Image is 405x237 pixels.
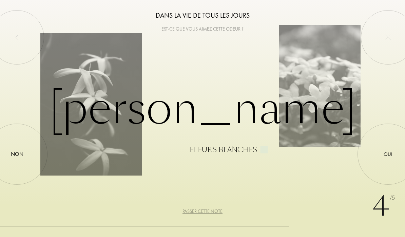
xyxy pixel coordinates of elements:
span: /5 [390,194,395,202]
div: Fleurs blanches [190,146,257,153]
img: quit_onboard.svg [385,35,391,40]
img: left_onboard.svg [14,35,20,40]
div: 4 [372,186,395,227]
div: [PERSON_NAME] [40,84,364,153]
div: Non [11,150,23,158]
div: Passer cette note [182,208,223,215]
div: Oui [384,150,392,158]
